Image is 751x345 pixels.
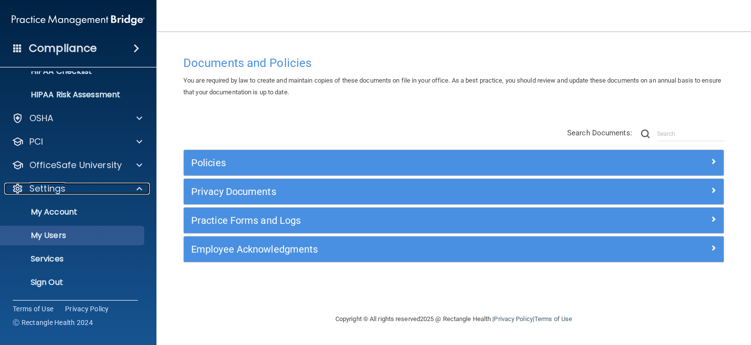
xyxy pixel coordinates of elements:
[567,129,632,137] span: Search Documents:
[12,136,142,148] a: PCI
[12,112,142,124] a: OSHA
[29,183,66,194] p: Settings
[6,231,140,240] p: My Users
[29,136,43,148] p: PCI
[12,159,142,171] a: OfficeSafe University
[534,315,572,323] a: Terms of Use
[191,244,581,255] h5: Employee Acknowledgments
[13,318,93,327] span: Ⓒ Rectangle Health 2024
[183,77,721,96] span: You are required by law to create and maintain copies of these documents on file in your office. ...
[191,215,581,226] h5: Practice Forms and Logs
[29,42,97,55] h4: Compliance
[191,184,716,199] a: Privacy Documents
[657,127,724,141] input: Search
[191,213,716,228] a: Practice Forms and Logs
[29,112,54,124] p: OSHA
[191,186,581,197] h5: Privacy Documents
[13,304,53,314] a: Terms of Use
[183,57,724,69] h4: Documents and Policies
[191,157,581,168] h5: Policies
[12,10,145,30] img: PMB logo
[6,278,140,287] p: Sign Out
[494,315,532,323] a: Privacy Policy
[6,66,140,76] p: HIPAA Checklist
[275,303,632,335] div: Copyright © All rights reserved 2025 @ Rectangle Health | |
[65,304,109,314] a: Privacy Policy
[191,155,716,171] a: Policies
[6,207,140,217] p: My Account
[12,183,142,194] a: Settings
[641,129,650,138] img: ic-search.3b580494.png
[6,90,140,100] p: HIPAA Risk Assessment
[6,254,140,264] p: Services
[29,159,122,171] p: OfficeSafe University
[191,241,716,257] a: Employee Acknowledgments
